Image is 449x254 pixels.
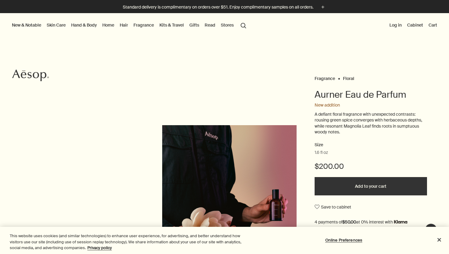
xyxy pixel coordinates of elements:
[315,141,427,149] h2: Size
[87,245,112,250] a: More information about your privacy, opens in a new tab
[132,21,155,29] a: Fragrance
[427,21,438,29] button: Cart
[315,111,427,135] p: A defiant floral fragrance with unexpected contrasts: rousing green spice converges with herbaceo...
[70,21,98,29] a: Hand & Body
[315,201,351,212] button: Save to cabinet
[46,21,67,29] a: Skin Care
[425,223,437,236] button: Live Assistance
[220,21,235,29] button: Stores
[315,177,427,195] button: Add to your cart - $200.00
[158,21,185,29] a: Kits & Travel
[10,233,247,251] div: This website uses cookies (and similar technologies) to enhance user experience, for advertising,...
[388,13,438,38] nav: supplementary
[11,21,42,29] button: New & Notable
[388,21,403,29] button: Log in
[119,21,129,29] a: Hair
[433,233,446,246] button: Close
[188,21,200,29] a: Gifts
[325,234,363,246] button: Online Preferences, Opens the preference center dialog
[12,69,49,82] svg: Aesop
[315,150,328,156] span: 1.6 fl oz
[123,4,326,11] button: Standard delivery is complimentary on orders over $51. Enjoy complimentary samples on all orders.
[315,76,335,78] a: Fragrance
[101,21,115,29] a: Home
[343,76,354,78] a: Floral
[11,13,249,38] nav: primary
[11,68,50,85] a: Aesop
[203,21,217,29] a: Read
[406,21,424,29] a: Cabinet
[238,19,249,31] button: Open search
[315,89,427,101] h1: Aurner Eau de Parfum
[315,161,344,171] span: $200.00
[123,4,313,10] p: Standard delivery is complimentary on orders over $51. Enjoy complimentary samples on all orders.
